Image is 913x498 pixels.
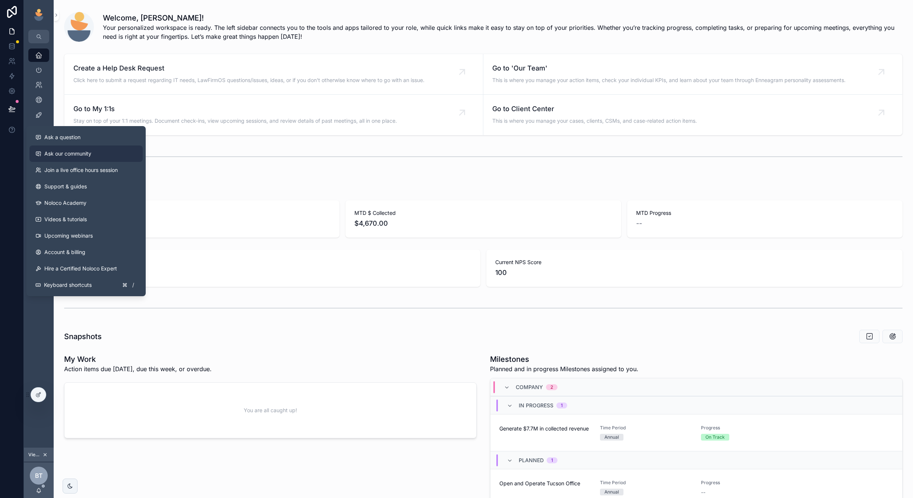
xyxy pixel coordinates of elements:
span: Planned and in progress Milestones assigned to you. [490,364,638,373]
a: Noloco Academy [29,195,143,211]
span: Generate $7.7M in collected revenue [499,425,591,432]
h1: Milestones [490,354,638,364]
span: Videos & tutorials [44,216,87,223]
span: Join a live office hours session [44,166,118,174]
span: In Progress [519,402,553,409]
div: Annual [604,434,619,441]
div: 1 [551,457,553,463]
a: Upcoming webinars [29,228,143,244]
span: $0.00 [73,218,331,229]
button: Keyboard shortcuts/ [29,277,143,293]
span: Open and Operate Tucson Office [499,480,591,487]
span: MTD $ Collected [354,209,612,217]
div: scrollable content [24,43,54,219]
span: Ask our community [44,150,91,157]
span: Go to Client Center [492,104,697,114]
span: Go to My 1:1s [73,104,397,114]
div: On Track [705,434,725,441]
span: Planned [519,457,544,464]
span: 100 [495,267,894,278]
span: MTD Progress [636,209,894,217]
span: Consultation Conversion Rate [73,259,471,266]
span: Viewing as [PERSON_NAME] [28,452,41,458]
span: Monthly Revenue Goal [73,209,331,217]
span: BT [35,471,42,480]
h1: Welcome, [PERSON_NAME]! [103,13,903,23]
span: $4,670.00 [354,218,612,229]
span: Ask a question [44,134,80,141]
span: Create a Help Desk Request [73,63,424,73]
h1: Snapshots [64,331,102,342]
span: Go to 'Our Team' [492,63,846,73]
span: / [130,282,136,288]
button: Hire a Certified Noloco Expert [29,260,143,277]
a: Create a Help Desk RequestClick here to submit a request regarding IT needs, LawFirmOS questions/... [64,54,483,95]
p: Action items due [DATE], due this week, or overdue. [64,364,212,373]
a: Generate $7.7M in collected revenueTime PeriodAnnualProgressOn Track [490,414,902,451]
span: Account & billing [44,248,85,256]
span: Click here to submit a request regarding IT needs, LawFirmOS questions/issues, ideas, or if you d... [73,76,424,84]
span: Hire a Certified Noloco Expert [44,265,117,272]
span: Your personalized workspace is ready. The left sidebar connects you to the tools and apps tailore... [103,23,903,41]
span: This is where you manage your action items, check your individual KPIs, and learn about your team... [492,76,846,84]
span: Stay on top of your 1:1 meetings. Document check-ins, view upcoming sessions, and review details ... [73,117,397,125]
img: App logo [33,9,45,21]
a: Support & guides [29,178,143,195]
a: Go to 'Our Team'This is where you manage your action items, check your individual KPIs, and learn... [483,54,902,95]
span: Time Period [600,480,692,486]
span: Time Period [600,425,692,431]
a: Ask our community [29,145,143,162]
span: Upcoming webinars [44,232,93,239]
span: -- [701,489,705,496]
a: Account & billing [29,244,143,260]
div: 1 [561,403,563,408]
span: Progress [701,480,793,486]
a: Join a live office hours session [29,162,143,178]
span: Support & guides [44,183,87,190]
span: Company [516,383,543,391]
a: Videos & tutorials [29,211,143,228]
a: Go to Client CenterThis is where you manage your cases, clients, CSMs, and case-related action it... [483,95,902,135]
span: 53% [73,267,471,278]
div: 2 [550,384,553,390]
span: Current NPS Score [495,259,894,266]
span: Progress [701,425,793,431]
span: This is where you manage your cases, clients, CSMs, and case-related action items. [492,117,697,125]
h1: My Work [64,354,212,364]
span: You are all caught up! [244,407,297,414]
span: -- [636,218,642,229]
span: Keyboard shortcuts [44,281,92,289]
a: Go to My 1:1sStay on top of your 1:1 meetings. Document check-ins, view upcoming sessions, and re... [64,95,483,135]
div: Annual [604,489,619,495]
span: Noloco Academy [44,199,86,207]
button: Ask a question [29,129,143,145]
